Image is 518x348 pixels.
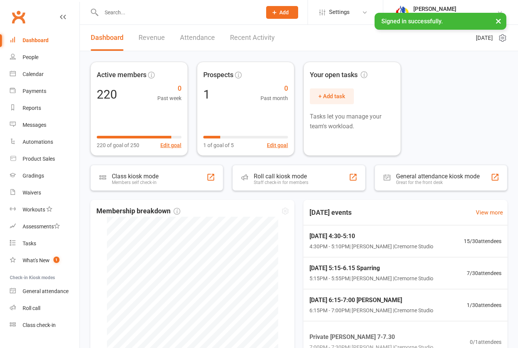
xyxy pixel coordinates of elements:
[476,208,503,217] a: View more
[303,206,358,219] h3: [DATE] events
[23,190,41,196] div: Waivers
[10,317,79,334] a: Class kiosk mode
[413,6,497,12] div: [PERSON_NAME]
[23,88,46,94] div: Payments
[23,305,40,311] div: Roll call
[23,240,36,246] div: Tasks
[310,112,395,131] p: Tasks let you manage your team's workload.
[10,218,79,235] a: Assessments
[10,252,79,269] a: What's New1
[10,66,79,83] a: Calendar
[309,274,433,283] span: 5:15PM - 5:55PM | [PERSON_NAME] | Cremorne Studio
[309,306,433,315] span: 6:15PM - 7:00PM | [PERSON_NAME] | Cremorne Studio
[23,257,50,263] div: What's New
[266,6,298,19] button: Add
[112,180,158,185] div: Members self check-in
[10,300,79,317] a: Roll call
[310,70,367,81] span: Your open tasks
[381,18,443,25] span: Signed in successfully.
[254,173,308,180] div: Roll call kiosk mode
[279,9,289,15] span: Add
[10,134,79,150] a: Automations
[476,33,493,43] span: [DATE]
[396,180,480,185] div: Great for the front desk
[10,235,79,252] a: Tasks
[97,70,146,81] span: Active members
[23,156,55,162] div: Product Sales
[464,237,501,245] span: 15 / 30 attendees
[10,49,79,66] a: People
[23,139,53,145] div: Automations
[23,122,46,128] div: Messages
[10,32,79,49] a: Dashboard
[9,8,28,26] a: Clubworx
[10,283,79,300] a: General attendance kiosk mode
[157,83,181,94] span: 0
[10,100,79,117] a: Reports
[230,25,275,51] a: Recent Activity
[492,13,505,29] button: ×
[396,173,480,180] div: General attendance kiosk mode
[467,301,501,309] span: 1 / 30 attendees
[23,223,60,229] div: Assessments
[96,206,180,217] span: Membership breakdown
[157,94,181,102] span: Past week
[23,105,41,111] div: Reports
[467,269,501,277] span: 7 / 30 attendees
[309,263,433,273] span: [DATE] 5:15-6.15 Sparring
[309,242,433,251] span: 4:30PM - 5:10PM | [PERSON_NAME] | Cremorne Studio
[99,7,256,18] input: Search...
[395,5,410,20] img: thumb_image1719552652.png
[53,257,59,263] span: 1
[23,207,45,213] div: Workouts
[23,71,44,77] div: Calendar
[10,201,79,218] a: Workouts
[261,83,288,94] span: 0
[97,141,139,149] span: 220 of goal of 250
[329,4,350,21] span: Settings
[10,167,79,184] a: Gradings
[261,94,288,102] span: Past month
[309,231,433,241] span: [DATE] 4:30-5:10
[267,141,288,149] button: Edit goal
[23,54,38,60] div: People
[10,150,79,167] a: Product Sales
[310,88,354,104] button: + Add task
[203,141,234,149] span: 1 of goal of 5
[97,88,117,100] div: 220
[10,184,79,201] a: Waivers
[470,338,501,346] span: 0 / 1 attendees
[10,117,79,134] a: Messages
[23,322,56,328] div: Class check-in
[203,70,233,81] span: Prospects
[413,12,497,19] div: North Shore Mixed Martial Arts Club
[23,288,69,294] div: General attendance
[254,180,308,185] div: Staff check-in for members
[91,25,123,51] a: Dashboard
[10,83,79,100] a: Payments
[160,141,181,149] button: Edit goal
[309,332,433,342] span: Private [PERSON_NAME] 7-7.30
[112,173,158,180] div: Class kiosk mode
[23,37,49,43] div: Dashboard
[139,25,165,51] a: Revenue
[203,88,210,100] div: 1
[23,173,44,179] div: Gradings
[180,25,215,51] a: Attendance
[309,295,433,305] span: [DATE] 6:15-7:00 [PERSON_NAME]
